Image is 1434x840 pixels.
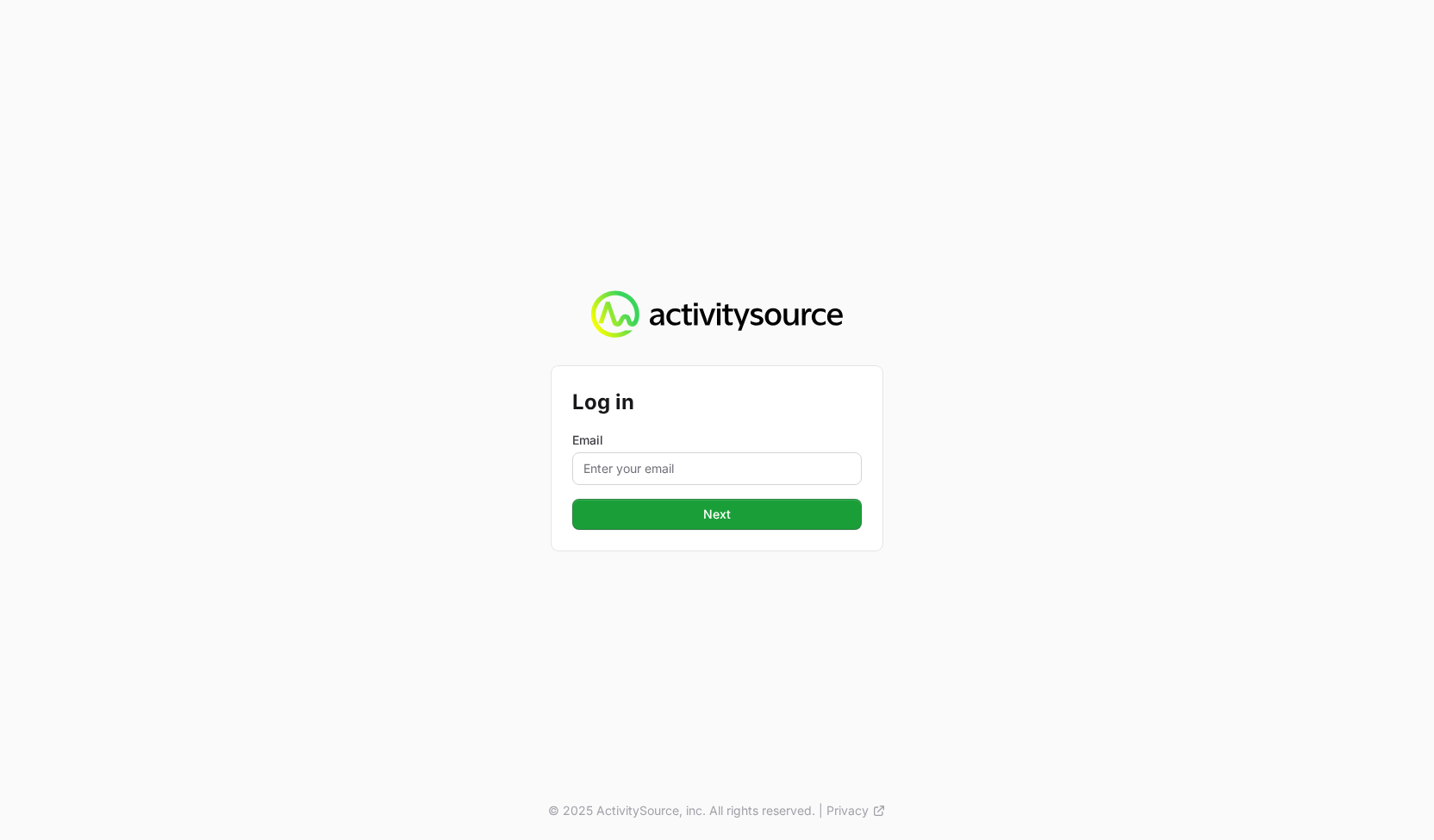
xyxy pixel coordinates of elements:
[572,452,862,485] input: Enter your email
[548,802,815,819] p: © 2025 ActivitySource, inc. All rights reserved.
[572,387,862,418] h2: Log in
[583,504,851,525] span: Next
[591,290,842,339] img: Activity Source
[572,499,862,530] button: Next
[572,432,862,449] label: Email
[819,802,823,819] span: |
[826,802,886,819] a: Privacy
